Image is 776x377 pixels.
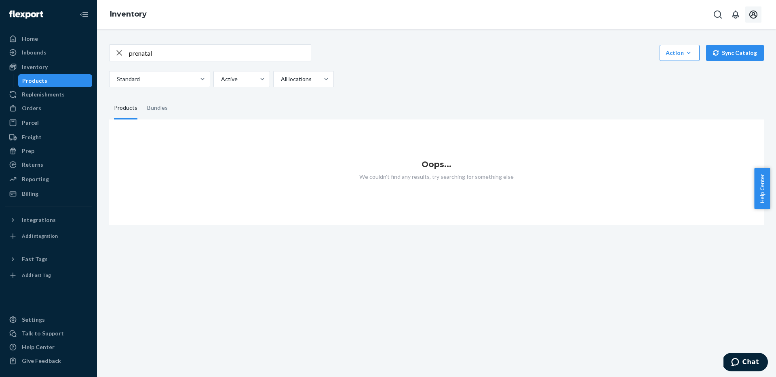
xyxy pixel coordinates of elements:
[22,190,38,198] div: Billing
[22,48,46,57] div: Inbounds
[5,116,92,129] a: Parcel
[22,272,51,279] div: Add Fast Tag
[76,6,92,23] button: Close Navigation
[723,353,768,373] iframe: Opens a widget where you can chat to one of our agents
[5,102,92,115] a: Orders
[109,160,764,169] h1: Oops...
[22,35,38,43] div: Home
[706,45,764,61] button: Sync Catalog
[22,104,41,112] div: Orders
[22,63,48,71] div: Inventory
[5,269,92,282] a: Add Fast Tag
[22,161,43,169] div: Returns
[22,329,64,337] div: Talk to Support
[22,255,48,263] div: Fast Tags
[280,75,281,83] input: All locations
[5,61,92,73] a: Inventory
[114,97,137,119] div: Products
[745,6,761,23] button: Open account menu
[710,6,726,23] button: Open Search Box
[22,343,55,351] div: Help Center
[5,145,92,157] a: Prep
[5,187,92,200] a: Billing
[18,74,93,87] a: Products
[103,3,153,26] ol: breadcrumbs
[5,354,92,367] button: Give Feedback
[22,77,47,85] div: Products
[5,173,92,186] a: Reporting
[5,214,92,226] button: Integrations
[5,313,92,326] a: Settings
[22,133,42,141] div: Freight
[727,6,744,23] button: Open notifications
[116,75,117,83] input: Standard
[5,88,92,101] a: Replenishments
[147,97,168,119] div: Bundles
[22,147,34,155] div: Prep
[110,10,147,19] a: Inventory
[5,46,92,59] a: Inbounds
[22,232,58,239] div: Add Integration
[754,168,770,209] button: Help Center
[5,341,92,354] a: Help Center
[220,75,221,83] input: Active
[5,131,92,144] a: Freight
[9,10,43,19] img: Flexport logo
[22,357,61,365] div: Give Feedback
[22,316,45,324] div: Settings
[5,230,92,243] a: Add Integration
[22,216,56,224] div: Integrations
[109,173,764,181] p: We couldn't find any results, try searching for something else
[129,45,311,61] input: Search inventory by name or sku
[5,253,92,266] button: Fast Tags
[22,175,49,183] div: Reporting
[22,119,39,127] div: Parcel
[5,327,92,340] button: Talk to Support
[5,158,92,171] a: Returns
[666,49,694,57] div: Action
[22,90,65,98] div: Replenishments
[660,45,700,61] button: Action
[5,32,92,45] a: Home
